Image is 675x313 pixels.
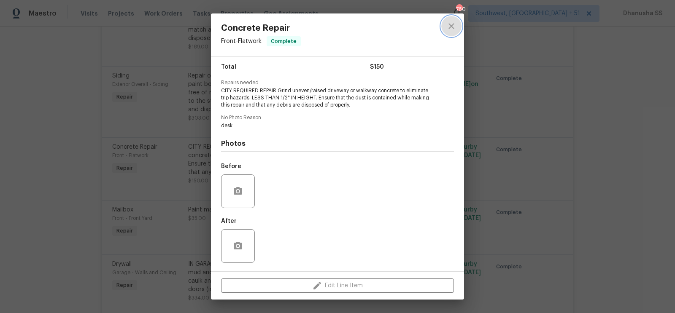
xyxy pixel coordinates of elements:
[221,115,454,120] span: No Photo Reason
[221,122,431,129] span: desk
[221,80,454,86] span: Repairs needed
[456,5,462,13] div: 760
[221,61,236,73] span: Total
[221,139,454,148] h4: Photos
[221,163,241,169] h5: Before
[370,61,384,73] span: $150
[221,87,431,108] span: CITY REQUIRED REPAIR Grind uneven/raised driveway or walkway concrete to eliminate trip hazards. ...
[441,16,462,36] button: close
[221,38,262,44] span: Front - Flatwork
[221,24,301,33] span: Concrete Repair
[267,37,300,45] span: Complete
[221,218,237,224] h5: After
